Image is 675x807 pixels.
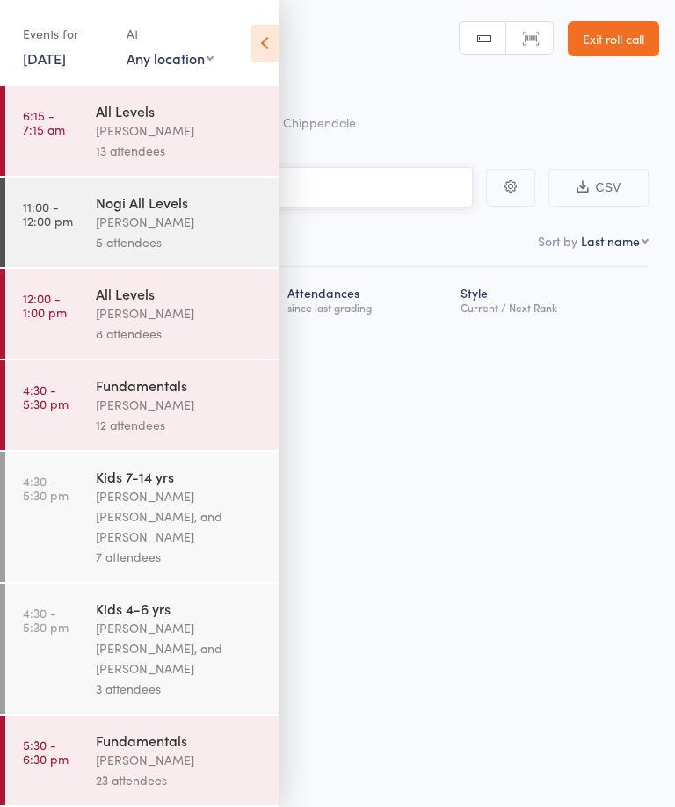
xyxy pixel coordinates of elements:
[96,120,264,141] div: [PERSON_NAME]
[96,467,264,486] div: Kids 7-14 yrs
[96,731,264,750] div: Fundamentals
[96,679,264,699] div: 3 attendees
[96,284,264,303] div: All Levels
[23,382,69,411] time: 4:30 - 5:30 pm
[96,101,264,120] div: All Levels
[5,584,279,714] a: 4:30 -5:30 pmKids 4-6 yrs[PERSON_NAME] [PERSON_NAME], and [PERSON_NAME]3 attendees
[5,86,279,176] a: 6:15 -7:15 amAll Levels[PERSON_NAME]13 attendees
[96,324,264,344] div: 8 attendees
[5,178,279,267] a: 11:00 -12:00 pmNogi All Levels[PERSON_NAME]5 attendees
[96,618,264,679] div: [PERSON_NAME] [PERSON_NAME], and [PERSON_NAME]
[96,193,264,212] div: Nogi All Levels
[5,269,279,359] a: 12:00 -1:00 pmAll Levels[PERSON_NAME]8 attendees
[23,108,65,136] time: 6:15 - 7:15 am
[548,169,649,207] button: CSV
[23,19,109,48] div: Events for
[23,48,66,68] a: [DATE]
[23,291,67,319] time: 12:00 - 1:00 pm
[581,232,640,250] div: Last name
[23,738,69,766] time: 5:30 - 6:30 pm
[23,474,69,502] time: 4:30 - 5:30 pm
[5,716,279,805] a: 5:30 -6:30 pmFundamentals[PERSON_NAME]23 attendees
[96,750,264,770] div: [PERSON_NAME]
[96,141,264,161] div: 13 attendees
[96,770,264,790] div: 23 attendees
[127,48,214,68] div: Any location
[96,212,264,232] div: [PERSON_NAME]
[454,275,649,322] div: Style
[96,232,264,252] div: 5 attendees
[96,599,264,618] div: Kids 4-6 yrs
[283,113,356,131] span: Chippendale
[96,303,264,324] div: [PERSON_NAME]
[96,395,264,415] div: [PERSON_NAME]
[5,452,279,582] a: 4:30 -5:30 pmKids 7-14 yrs[PERSON_NAME] [PERSON_NAME], and [PERSON_NAME]7 attendees
[538,232,577,250] label: Sort by
[96,547,264,567] div: 7 attendees
[280,275,454,322] div: Atten­dances
[23,200,73,228] time: 11:00 - 12:00 pm
[96,375,264,395] div: Fundamentals
[568,21,659,56] a: Exit roll call
[5,360,279,450] a: 4:30 -5:30 pmFundamentals[PERSON_NAME]12 attendees
[23,606,69,634] time: 4:30 - 5:30 pm
[461,302,642,313] div: Current / Next Rank
[287,302,446,313] div: since last grading
[96,415,264,435] div: 12 attendees
[127,19,214,48] div: At
[96,486,264,547] div: [PERSON_NAME] [PERSON_NAME], and [PERSON_NAME]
